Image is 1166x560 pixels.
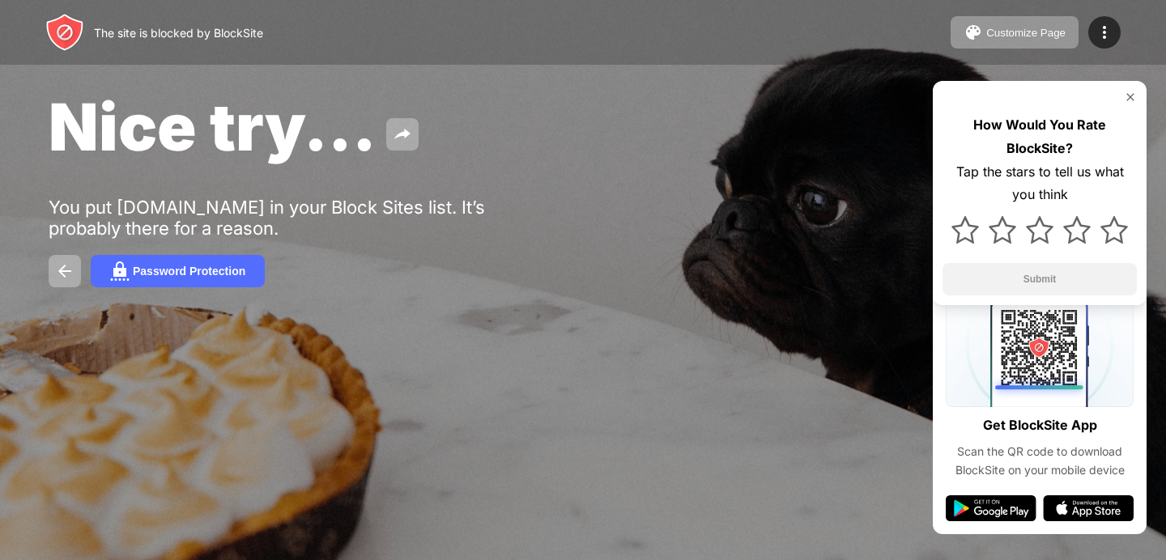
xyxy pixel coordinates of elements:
img: star.svg [951,216,979,244]
img: star.svg [1063,216,1091,244]
div: How Would You Rate BlockSite? [943,113,1137,160]
div: Customize Page [986,27,1066,39]
img: menu-icon.svg [1095,23,1114,42]
div: The site is blocked by BlockSite [94,26,263,40]
img: star.svg [989,216,1016,244]
img: google-play.svg [946,495,1036,521]
img: share.svg [393,125,412,144]
img: back.svg [55,261,74,281]
button: Customize Page [951,16,1079,49]
img: header-logo.svg [45,13,84,52]
span: Nice try... [49,87,377,166]
img: star.svg [1026,216,1053,244]
div: Get BlockSite App [983,414,1097,437]
img: app-store.svg [1043,495,1134,521]
div: You put [DOMAIN_NAME] in your Block Sites list. It’s probably there for a reason. [49,197,549,239]
img: rate-us-close.svg [1124,91,1137,104]
img: password.svg [110,261,130,281]
img: pallet.svg [964,23,983,42]
img: star.svg [1100,216,1128,244]
div: Password Protection [133,265,245,278]
button: Submit [943,263,1137,295]
div: Scan the QR code to download BlockSite on your mobile device [946,443,1134,479]
div: Tap the stars to tell us what you think [943,160,1137,207]
button: Password Protection [91,255,265,287]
